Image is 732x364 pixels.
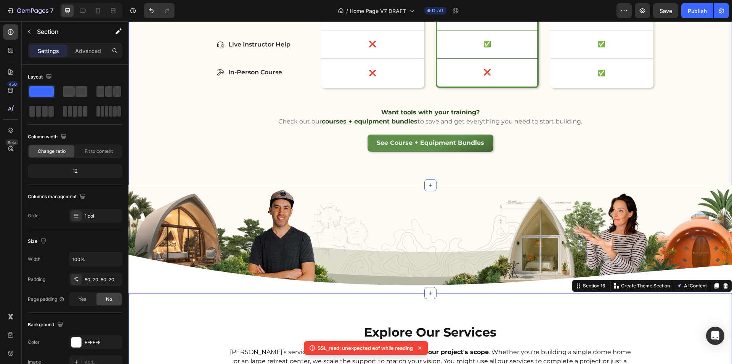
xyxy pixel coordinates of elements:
[28,320,65,330] div: Background
[453,261,478,268] div: Section 16
[195,327,360,334] strong: bundled and tailored based on your project's scope
[289,96,454,104] span: to save and get everything you need to start building.
[546,260,580,269] button: AI Content
[85,276,120,283] div: 80, 20, 80, 20
[236,303,368,318] strong: Explore Our Services
[493,261,541,268] p: Create Theme Section
[38,47,59,55] p: Settings
[38,148,66,155] span: Change ratio
[7,81,18,87] div: 450
[6,140,18,146] div: Beta
[29,166,121,176] div: 12
[28,256,40,263] div: Width
[37,27,100,36] p: Section
[681,3,713,18] button: Publish
[28,296,65,303] div: Page padding
[79,296,86,303] span: Yes
[28,236,48,247] div: Size
[144,3,175,18] div: Undo/Redo
[706,327,724,345] div: Open Intercom Messenger
[98,326,506,354] p: [PERSON_NAME]’s services are . Whether you're building a single dome home or an large retreat cen...
[28,192,87,202] div: Columns management
[85,213,120,220] div: 1 col
[28,212,40,219] div: Order
[318,344,413,352] p: SSL_read: unexpected eof while reading
[106,296,112,303] span: No
[28,132,68,142] div: Column width
[248,118,356,125] strong: See Course + Equipment Bundles
[50,6,53,15] p: 7
[239,113,365,130] a: See Course + Equipment Bundles
[346,7,348,15] span: /
[311,47,406,55] p: ❌
[253,87,351,95] strong: Want tools with your training?
[432,7,443,14] span: Draft
[85,339,120,346] div: FFFFFF
[422,37,525,67] div: Background Image
[28,339,40,346] div: Color
[3,3,57,18] button: 7
[85,148,113,155] span: Fit to content
[350,7,406,15] span: Home Page V7 DRAFT
[128,21,732,364] iframe: Design area
[660,8,672,14] span: Save
[193,96,289,104] strong: courses + equipment bundles
[195,48,293,56] p: ❌
[150,96,193,104] span: Check out our
[75,47,101,55] p: Advanced
[688,7,707,15] div: Publish
[424,48,522,56] p: ✅
[193,37,296,67] div: Background Image
[653,3,678,18] button: Save
[28,72,53,82] div: Layout
[69,252,122,266] input: Auto
[28,276,45,283] div: Padding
